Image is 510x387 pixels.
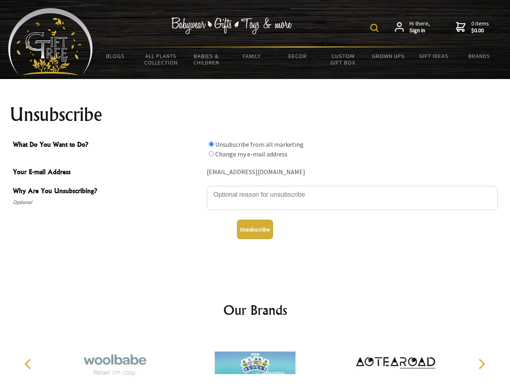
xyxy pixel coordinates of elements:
a: All Plants Collection [139,48,184,71]
label: Unsubscribe from all marketing [215,140,304,148]
a: BLOGS [93,48,139,64]
a: Brands [457,48,502,64]
strong: Sign in [409,27,430,34]
h2: Our Brands [16,300,494,320]
a: Decor [275,48,320,64]
span: Why Are You Unsubscribing? [13,186,203,198]
a: Babies & Children [184,48,229,71]
a: Family [229,48,275,64]
h1: Unsubscribe [10,105,501,124]
a: Custom Gift Box [320,48,366,71]
div: [EMAIL_ADDRESS][DOMAIN_NAME] [207,166,497,179]
span: Your E-mail Address [13,167,203,179]
input: What Do You Want to Do? [209,141,214,147]
button: Next [472,355,490,373]
strong: $0.00 [471,27,489,34]
a: Gift Ideas [411,48,457,64]
span: What Do You Want to Do? [13,139,203,151]
a: Grown Ups [365,48,411,64]
button: Unsubscribe [237,220,273,239]
img: Babywear - Gifts - Toys & more [171,17,292,34]
img: product search [370,24,378,32]
a: Hi there,Sign in [395,20,430,34]
span: 0 items [471,20,489,34]
span: Hi there, [409,20,430,34]
span: Optional [13,198,203,207]
textarea: Why Are You Unsubscribing? [207,186,497,210]
img: Babyware - Gifts - Toys and more... [8,8,93,75]
a: 0 items$0.00 [456,20,489,34]
label: Change my e-mail address [215,150,288,158]
button: Previous [20,355,38,373]
input: What Do You Want to Do? [209,151,214,156]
